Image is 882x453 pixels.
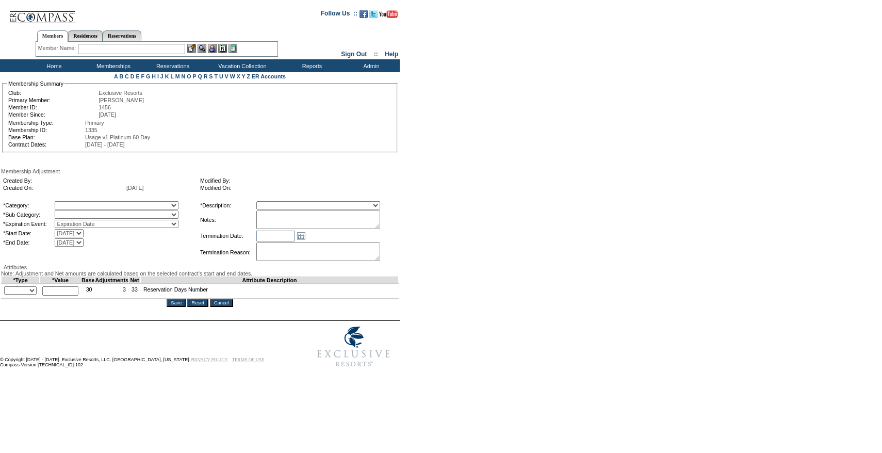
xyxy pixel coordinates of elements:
[209,73,213,79] a: S
[369,13,378,19] a: Follow us on Twitter
[81,284,95,299] td: 30
[38,44,78,53] div: Member Name:
[175,73,180,79] a: M
[165,73,169,79] a: K
[99,104,111,110] span: 1456
[3,201,54,209] td: *Category:
[200,185,393,191] td: Modified On:
[129,284,141,299] td: 33
[200,242,255,262] td: Termination Reason:
[7,80,64,87] legend: Membership Summary
[99,90,142,96] span: Exclusive Resorts
[214,73,218,79] a: T
[232,357,265,362] a: TERMS OF USE
[129,277,141,284] td: Net
[1,270,399,277] div: Note: Adjustment and Net amounts are calculated based on the selected contract's start and end da...
[83,59,142,72] td: Memberships
[68,30,103,41] a: Residences
[198,73,202,79] a: Q
[3,185,125,191] td: Created On:
[385,51,398,58] a: Help
[360,13,368,19] a: Become our fan on Facebook
[190,357,228,362] a: PRIVACY POLICY
[379,10,398,18] img: Subscribe to our YouTube Channel
[200,201,255,209] td: *Description:
[230,73,235,79] a: W
[8,120,84,126] td: Membership Type:
[200,230,255,241] td: Termination Date:
[193,73,197,79] a: P
[8,90,97,96] td: Club:
[225,73,228,79] a: V
[136,73,139,79] a: E
[321,9,357,21] td: Follow Us ::
[204,73,208,79] a: R
[167,299,186,307] input: Save
[95,284,129,299] td: 3
[2,277,40,284] td: *Type
[152,73,156,79] a: H
[307,321,400,373] img: Exclusive Resorts
[130,73,135,79] a: D
[3,177,125,184] td: Created By:
[9,3,76,24] img: Compass Home
[140,277,398,284] td: Attribute Description
[201,59,281,72] td: Vacation Collection
[187,73,191,79] a: O
[126,185,144,191] span: [DATE]
[360,10,368,18] img: Become our fan on Facebook
[200,177,393,184] td: Modified By:
[3,229,54,237] td: *Start Date:
[340,59,400,72] td: Admin
[1,264,399,270] div: Attributes
[200,211,255,229] td: Notes:
[218,44,227,53] img: Reservations
[187,299,208,307] input: Reset
[187,44,196,53] img: b_edit.gif
[252,73,286,79] a: ER Accounts
[8,111,97,118] td: Member Since:
[242,73,246,79] a: Y
[247,73,250,79] a: Z
[170,73,173,79] a: L
[296,230,307,241] a: Open the calendar popup.
[379,13,398,19] a: Subscribe to our YouTube Channel
[119,73,123,79] a: B
[228,44,237,53] img: b_calculator.gif
[8,134,84,140] td: Base Plan:
[140,284,398,299] td: Reservation Days Number
[3,211,54,219] td: *Sub Category:
[103,30,141,41] a: Reservations
[99,111,116,118] span: [DATE]
[85,141,125,148] span: [DATE] - [DATE]
[141,73,144,79] a: F
[237,73,240,79] a: X
[8,104,97,110] td: Member ID:
[40,277,81,284] td: *Value
[8,127,84,133] td: Membership ID:
[95,277,129,284] td: Adjustments
[81,277,95,284] td: Base
[369,10,378,18] img: Follow us on Twitter
[125,73,129,79] a: C
[160,73,164,79] a: J
[85,127,97,133] span: 1335
[208,44,217,53] img: Impersonate
[85,120,104,126] span: Primary
[219,73,223,79] a: U
[210,299,233,307] input: Cancel
[198,44,206,53] img: View
[3,238,54,247] td: *End Date:
[99,97,144,103] span: [PERSON_NAME]
[146,73,150,79] a: G
[157,73,159,79] a: I
[114,73,118,79] a: A
[3,220,54,228] td: *Expiration Event:
[1,168,399,174] div: Membership Adjustment
[85,134,150,140] span: Usage v1 Platinum 60 Day
[281,59,340,72] td: Reports
[23,59,83,72] td: Home
[341,51,367,58] a: Sign Out
[374,51,378,58] span: ::
[8,141,84,148] td: Contract Dates:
